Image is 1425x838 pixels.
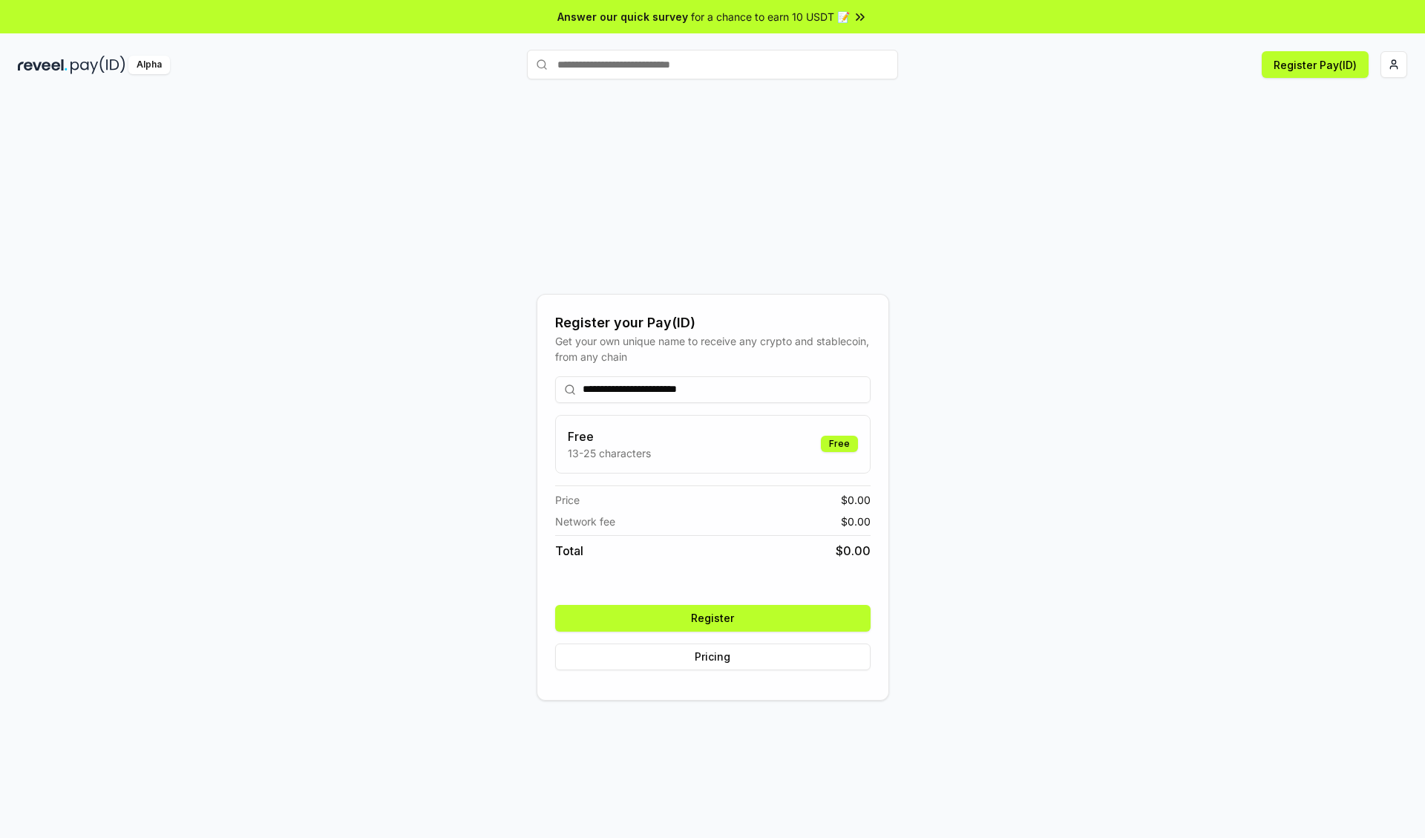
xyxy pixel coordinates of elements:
[836,542,871,560] span: $ 0.00
[841,492,871,508] span: $ 0.00
[555,312,871,333] div: Register your Pay(ID)
[568,445,651,461] p: 13-25 characters
[1262,51,1369,78] button: Register Pay(ID)
[18,56,68,74] img: reveel_dark
[555,492,580,508] span: Price
[555,333,871,364] div: Get your own unique name to receive any crypto and stablecoin, from any chain
[555,644,871,670] button: Pricing
[691,9,850,24] span: for a chance to earn 10 USDT 📝
[821,436,858,452] div: Free
[555,542,583,560] span: Total
[557,9,688,24] span: Answer our quick survey
[71,56,125,74] img: pay_id
[841,514,871,529] span: $ 0.00
[128,56,170,74] div: Alpha
[568,428,651,445] h3: Free
[555,605,871,632] button: Register
[555,514,615,529] span: Network fee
